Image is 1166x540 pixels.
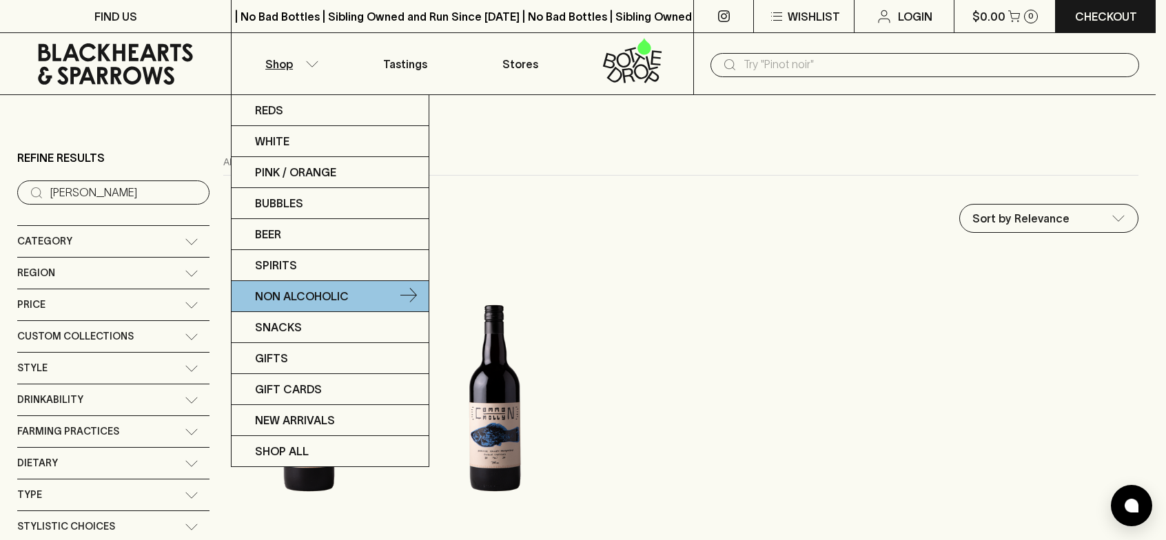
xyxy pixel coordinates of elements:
a: Pink / Orange [232,157,429,188]
a: SHOP ALL [232,436,429,466]
p: Gift Cards [255,381,322,397]
a: Reds [232,95,429,126]
a: Bubbles [232,188,429,219]
p: Pink / Orange [255,164,336,180]
a: Beer [232,219,429,250]
p: Snacks [255,319,302,335]
p: Bubbles [255,195,303,211]
p: SHOP ALL [255,443,309,459]
a: Gifts [232,343,429,374]
p: Spirits [255,257,297,273]
a: New Arrivals [232,405,429,436]
a: Snacks [232,312,429,343]
p: Reds [255,102,283,118]
p: New Arrivals [255,412,335,428]
p: Gifts [255,350,288,366]
p: Beer [255,226,281,242]
img: bubble-icon [1125,499,1138,512]
a: Gift Cards [232,374,429,405]
p: Non Alcoholic [255,288,349,304]
a: Non Alcoholic [232,281,429,312]
p: White [255,133,289,149]
a: White [232,126,429,157]
a: Spirits [232,250,429,281]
